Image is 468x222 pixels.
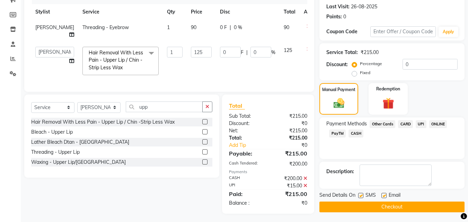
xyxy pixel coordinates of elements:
[268,175,312,182] div: ₹200.00
[82,24,129,30] span: Threading - Eyebrow
[224,134,268,142] div: Total:
[284,47,292,53] span: 125
[360,70,370,76] label: Fixed
[123,64,126,71] a: x
[268,160,312,168] div: ₹200.00
[268,127,312,134] div: ₹215.00
[268,190,312,198] div: ₹215.00
[268,182,312,189] div: ₹15.00
[268,199,312,207] div: ₹0
[31,149,80,156] div: Threading - Upper Lip
[224,199,268,207] div: Balance :
[224,160,268,168] div: Cash Tendered:
[191,24,196,30] span: 90
[361,49,379,56] div: ₹215.00
[326,120,367,127] span: Payment Methods
[229,102,245,109] span: Total
[224,175,268,182] div: CASH
[370,26,436,37] input: Enter Offer / Coupon Code
[280,4,300,20] th: Total
[326,3,350,10] div: Last Visit:
[330,97,348,109] img: _cash.svg
[224,182,268,189] div: UPI
[246,49,248,56] span: |
[31,159,126,166] div: Waxing - Upper Lip/[GEOGRAPHIC_DATA]
[326,28,370,35] div: Coupon Code
[326,49,358,56] div: Service Total:
[376,86,400,92] label: Redemption
[224,149,268,158] div: Payable:
[224,127,268,134] div: Net:
[276,142,313,149] div: ₹0
[234,24,242,31] span: 0 %
[429,120,447,128] span: ONLINE
[365,192,376,200] span: SMS
[319,202,465,212] button: Checkout
[326,168,354,175] div: Description:
[348,130,363,137] span: CASH
[268,113,312,120] div: ₹215.00
[31,139,129,146] div: Lather Bleach Dtan - [GEOGRAPHIC_DATA]
[230,24,231,31] span: |
[220,24,227,31] span: 0 F
[329,130,346,137] span: PayTM
[126,101,203,112] input: Search or Scan
[370,120,395,128] span: Other Cards
[224,120,268,127] div: Discount:
[163,4,187,20] th: Qty
[322,87,355,93] label: Manual Payment
[268,149,312,158] div: ₹215.00
[351,3,377,10] div: 26-08-2025
[35,24,74,30] span: [PERSON_NAME]
[416,120,426,128] span: UPI
[389,192,400,200] span: Email
[439,27,458,37] button: Apply
[268,134,312,142] div: ₹215.00
[319,192,355,200] span: Send Details On
[268,120,312,127] div: ₹0
[224,190,268,198] div: Paid:
[326,61,348,68] div: Discount:
[284,24,289,30] span: 90
[89,50,143,71] span: Hair Removal With Less Pain - Upper Lip / Chin -Strip Less Wax
[229,169,307,175] div: Payments
[187,4,216,20] th: Price
[300,4,323,20] th: Action
[271,49,275,56] span: %
[224,142,275,149] a: Add Tip
[224,113,268,120] div: Sub Total:
[398,120,413,128] span: CARD
[167,24,170,30] span: 1
[343,13,346,20] div: 0
[216,4,280,20] th: Disc
[31,4,78,20] th: Stylist
[360,61,382,67] label: Percentage
[326,13,342,20] div: Points:
[241,49,244,56] span: F
[78,4,163,20] th: Service
[31,128,73,136] div: Bleach - Upper Lip
[31,118,175,126] div: Hair Removal With Less Pain - Upper Lip / Chin -Strip Less Wax
[379,96,398,110] img: _gift.svg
